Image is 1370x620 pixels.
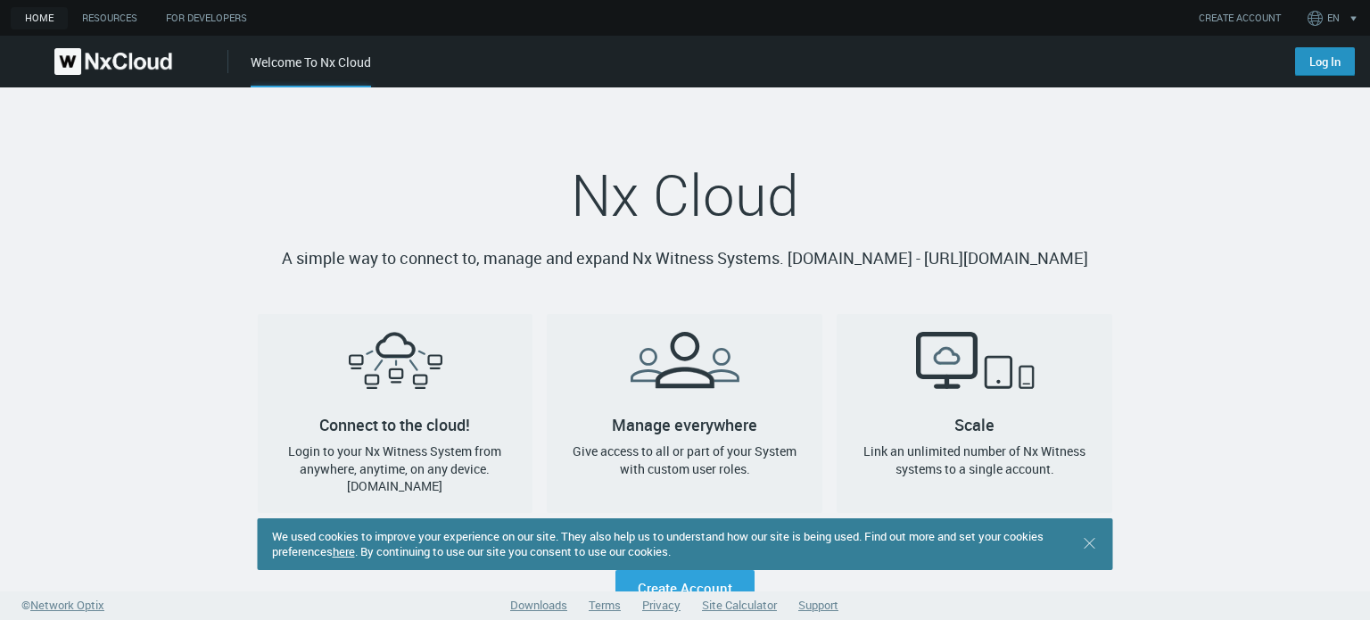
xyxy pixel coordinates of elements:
h2: Scale [837,314,1112,425]
h2: Connect to the cloud! [258,314,533,425]
p: A simple way to connect to, manage and expand Nx Witness Systems. [DOMAIN_NAME] - [URL][DOMAIN_NAME] [258,246,1113,271]
h4: Link an unlimited number of Nx Witness systems to a single account. [851,442,1098,477]
span: EN [1327,11,1340,26]
a: Privacy [642,597,681,613]
button: EN [1304,4,1366,32]
a: Terms [589,597,621,613]
a: here [333,543,355,559]
a: Site Calculator [702,597,777,613]
span: We used cookies to improve your experience on our site. They also help us to understand how our s... [272,528,1044,559]
a: ScaleLink an unlimited number of Nx Witness systems to a single account. [837,314,1112,513]
a: Support [798,597,838,613]
img: Nx Cloud logo [54,48,172,75]
h4: Login to your Nx Witness System from anywhere, anytime, on any device. [DOMAIN_NAME] [272,442,519,495]
a: CREATE ACCOUNT [1199,11,1281,26]
h2: Manage everywhere [547,314,822,425]
a: Create Account [615,570,755,606]
span: Nx Cloud [571,156,799,233]
a: ©Network Optix [21,597,104,615]
span: . By continuing to use our site you consent to use our cookies. [355,543,671,559]
h4: Give access to all or part of your System with custom user roles. [561,442,808,477]
span: Network Optix [30,597,104,613]
a: home [11,7,68,29]
a: Manage everywhereGive access to all or part of your System with custom user roles. [547,314,822,513]
a: Log In [1295,47,1355,76]
a: Resources [68,7,152,29]
a: Downloads [510,597,567,613]
a: For Developers [152,7,261,29]
div: Welcome To Nx Cloud [251,53,371,87]
a: Connect to the cloud!Login to your Nx Witness System from anywhere, anytime, on any device. [DOMA... [258,314,533,513]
